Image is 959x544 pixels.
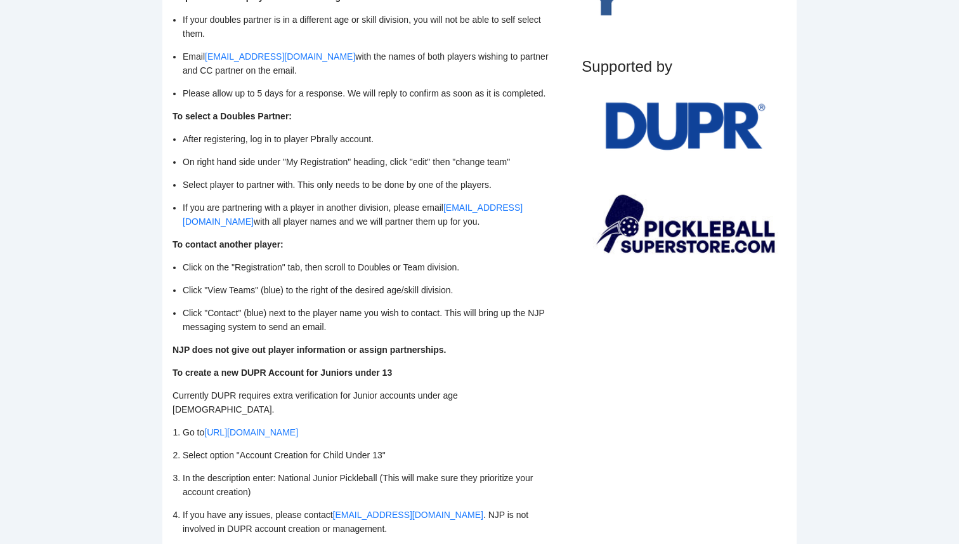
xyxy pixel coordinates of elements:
p: On right hand side under "My Registration" heading, click "edit" then "change team" [183,155,553,169]
img: dupr-blue.png [582,84,786,168]
a: [URL][DOMAIN_NAME] [204,427,298,437]
p: If you have any issues, please contact . NJP is not involved in DUPR account creation or management. [183,508,553,536]
p: If your doubles partner is in a different age or skill division, you will not be able to self sel... [183,13,553,41]
a: [EMAIL_ADDRESS][DOMAIN_NAME] [205,51,355,62]
strong: To create a new DUPR Account for Juniors under 13 [173,368,392,378]
strong: To contact another player: [173,239,284,249]
p: Select option "Account Creation for Child Under 13" [183,448,553,462]
p: If you are partnering with a player in another division, please email with all player names and w... [183,201,553,229]
h2: Supported by [582,56,786,77]
p: Currently DUPR requires extra verification for Junior accounts under age [DEMOGRAPHIC_DATA]. [173,388,553,416]
p: Go to [183,425,553,439]
a: [EMAIL_ADDRESS][DOMAIN_NAME] [183,202,523,227]
p: Email with the names of both players wishing to partner and CC partner on the email. [183,50,553,77]
p: Click on the "Registration" tab, then scroll to Doubles or Team division. [183,260,553,274]
strong: NJP does not give out player information or assign partnerships. [173,345,447,355]
strong: To select a Doubles Partner: [173,111,292,121]
p: Click "View Teams" (blue) to the right of the desired age/skill division. [183,283,553,297]
img: superstore2.png [582,189,786,262]
p: Select player to partner with. This only needs to be done by one of the players. [183,178,553,192]
a: [EMAIL_ADDRESS][DOMAIN_NAME] [333,510,483,520]
p: Click "Contact" (blue) next to the player name you wish to contact. This will bring up the NJP me... [183,306,553,334]
p: After registering, log in to player Pbrally account. [183,132,553,146]
p: Please allow up to 5 days for a response. We will reply to confirm as soon as it is completed. [183,86,553,100]
p: In the description enter: National Junior Pickleball (This will make sure they prioritize your ac... [183,471,553,499]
